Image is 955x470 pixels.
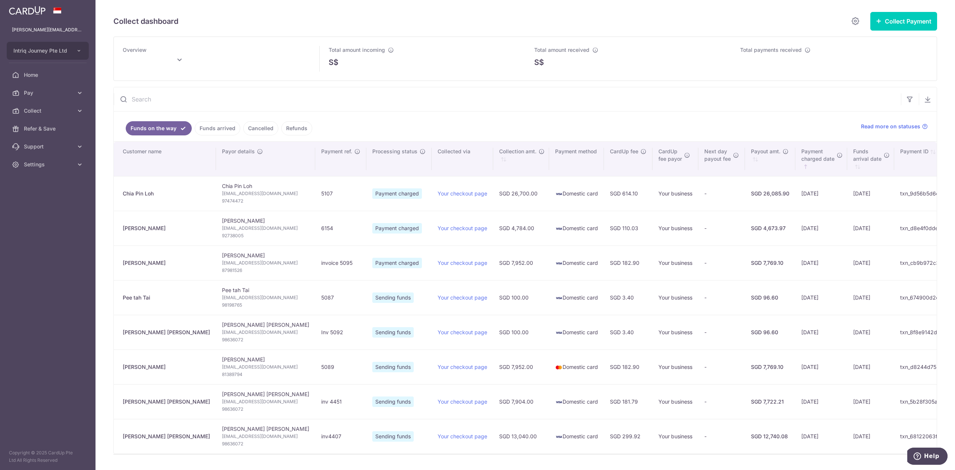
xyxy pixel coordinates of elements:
span: Payment charged date [801,148,835,163]
span: 87981526 [222,267,309,274]
div: [PERSON_NAME] [PERSON_NAME] [123,433,210,440]
span: [EMAIL_ADDRESS][DOMAIN_NAME] [222,225,309,232]
td: Domestic card [549,176,604,211]
img: visa-sm-192604c4577d2d35970c8ed26b86981c2741ebd56154ab54ad91a526f0f24972.png [555,329,563,336]
td: Domestic card [549,280,604,315]
a: Read more on statuses [861,123,928,130]
img: visa-sm-192604c4577d2d35970c8ed26b86981c2741ebd56154ab54ad91a526f0f24972.png [555,190,563,198]
a: Cancelled [243,121,278,135]
th: Customer name [114,142,216,176]
td: SGD 13,040.00 [493,419,549,454]
th: Payment ref. [315,142,366,176]
td: SGD 299.92 [604,419,652,454]
div: [PERSON_NAME] [PERSON_NAME] [123,329,210,336]
th: Next daypayout fee [698,142,745,176]
span: Total amount received [534,47,589,53]
th: Collection amt. : activate to sort column ascending [493,142,549,176]
span: [EMAIL_ADDRESS][DOMAIN_NAME] [222,294,309,301]
th: Collected via [432,142,493,176]
span: 97474472 [222,197,309,205]
span: Support [24,143,73,150]
th: CardUpfee payor [652,142,698,176]
th: Payment ID: activate to sort column ascending [894,142,952,176]
span: Pay [24,89,73,97]
span: CardUp fee [610,148,638,155]
span: Collect [24,107,73,115]
td: SGD 614.10 [604,176,652,211]
div: SGD 7,769.10 [751,259,789,267]
td: [DATE] [847,315,894,350]
td: [DATE] [847,280,894,315]
td: inv 4451 [315,384,366,419]
td: [PERSON_NAME] [216,245,315,280]
td: - [698,384,745,419]
th: CardUp fee [604,142,652,176]
td: [PERSON_NAME] [216,211,315,245]
span: 81389794 [222,371,309,378]
span: [EMAIL_ADDRESS][DOMAIN_NAME] [222,363,309,371]
div: SGD 96.60 [751,329,789,336]
span: Settings [24,161,73,168]
span: S$ [329,57,338,68]
td: [DATE] [795,315,847,350]
td: - [698,350,745,384]
td: SGD 3.40 [604,280,652,315]
a: Your checkout page [438,260,487,266]
td: - [698,176,745,211]
td: txn_8f8e9142db4 [894,315,952,350]
img: CardUp [9,6,46,15]
button: Intriq Journey Pte Ltd [7,42,89,60]
span: Read more on statuses [861,123,920,130]
span: Sending funds [372,431,414,442]
th: Payment method [549,142,604,176]
td: Domestic card [549,211,604,245]
td: Inv 5092 [315,315,366,350]
a: Your checkout page [438,398,487,405]
td: inv4407 [315,419,366,454]
img: visa-sm-192604c4577d2d35970c8ed26b86981c2741ebd56154ab54ad91a526f0f24972.png [555,433,563,441]
td: Domestic card [549,384,604,419]
a: Refunds [281,121,312,135]
td: - [698,419,745,454]
td: txn_cb9b972c3f7 [894,245,952,280]
span: Funds arrival date [853,148,882,163]
span: [EMAIL_ADDRESS][DOMAIN_NAME] [222,329,309,336]
td: [DATE] [795,280,847,315]
td: [PERSON_NAME] [PERSON_NAME] [216,419,315,454]
span: 98636072 [222,440,309,448]
iframe: Opens a widget where you can find more information [907,448,948,466]
td: [DATE] [847,350,894,384]
td: [DATE] [847,245,894,280]
span: Payout amt. [751,148,780,155]
a: Your checkout page [438,433,487,439]
td: [DATE] [847,176,894,211]
span: [EMAIL_ADDRESS][DOMAIN_NAME] [222,398,309,405]
td: Domestic card [549,350,604,384]
td: SGD 100.00 [493,280,549,315]
td: [DATE] [795,350,847,384]
th: Paymentcharged date : activate to sort column ascending [795,142,847,176]
td: 5089 [315,350,366,384]
h5: Collect dashboard [113,15,178,27]
img: mastercard-sm-87a3fd1e0bddd137fecb07648320f44c262e2538e7db6024463105ddbc961eb2.png [555,364,563,371]
td: txn_68122063fd5 [894,419,952,454]
td: [DATE] [795,384,847,419]
span: [EMAIL_ADDRESS][DOMAIN_NAME] [222,259,309,267]
span: Payment ref. [321,148,352,155]
td: Domestic card [549,419,604,454]
span: S$ [534,57,544,68]
img: visa-sm-192604c4577d2d35970c8ed26b86981c2741ebd56154ab54ad91a526f0f24972.png [555,294,563,302]
td: Your business [652,245,698,280]
td: txn_9d56b5d6e91 [894,176,952,211]
span: Help [17,5,32,12]
td: 5087 [315,280,366,315]
a: Funds arrived [195,121,240,135]
td: SGD 7,952.00 [493,350,549,384]
td: Chia Pin Loh [216,176,315,211]
div: [PERSON_NAME] [123,363,210,371]
td: Your business [652,384,698,419]
img: visa-sm-192604c4577d2d35970c8ed26b86981c2741ebd56154ab54ad91a526f0f24972.png [555,225,563,232]
a: Your checkout page [438,294,487,301]
span: Overview [123,47,147,53]
span: 92738005 [222,232,309,239]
